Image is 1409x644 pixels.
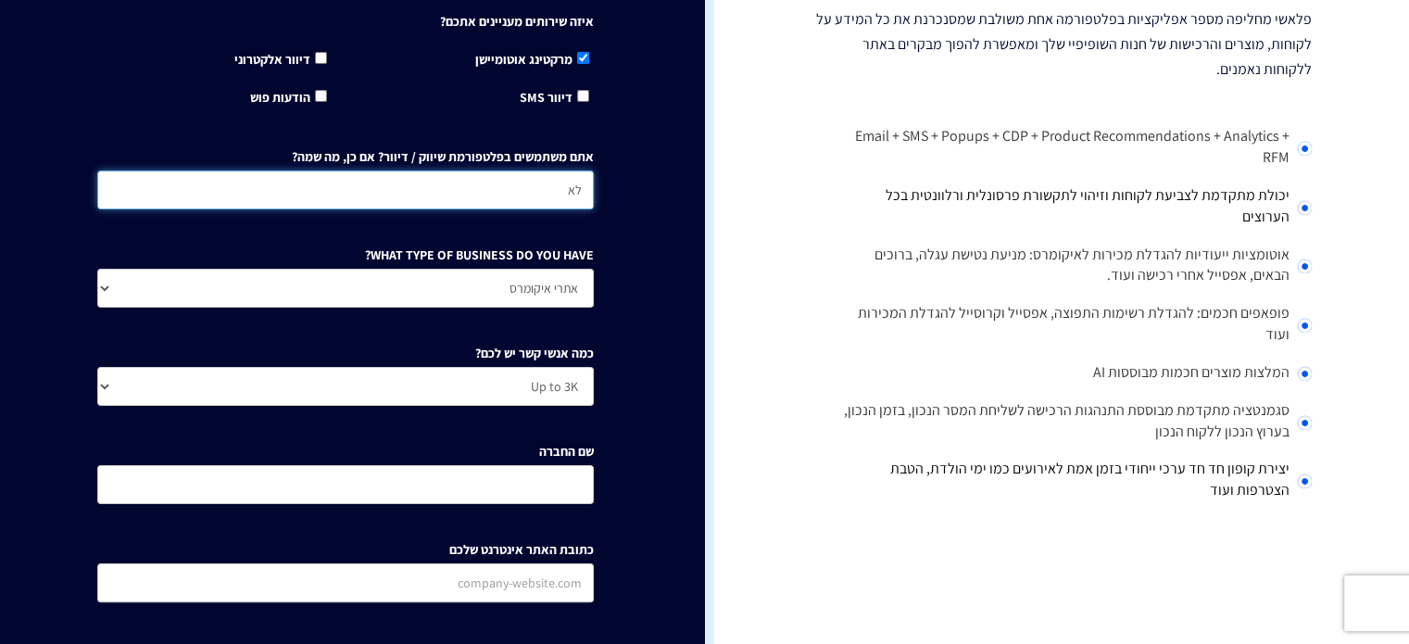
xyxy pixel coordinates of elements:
[816,119,1313,178] li: Email + SMS + Popups + CDP + Product Recommendations + Analytics + RFM
[292,147,594,166] label: אתם משתמשים בפלטפורמת שיווק / דיוור? אם כן, מה שמה?
[816,6,1313,82] p: פלאשי מחליפה מספר אפליקציות בפלטפורמה אחת משולבת שמסנכרנת את כל המידע על לקוחות, מוצרים והרכישות ...
[315,52,327,64] input: דיוור אלקטרוני
[520,86,594,107] label: דיוור SMS
[475,344,594,362] label: כמה אנשי קשר יש לכם?
[539,442,594,461] label: שם החברה
[816,355,1313,393] li: המלצות מוצרים חכמות מבוססות AI
[890,459,1289,499] span: יצירת קופון חד חד ערכי ייחודי בזמן אמת לאירועים כמו ימי הולדת, הטבת הצטרפות ועוד
[577,52,589,64] input: מרקטינג אוטומיישן
[250,86,332,107] label: הודעות פוש
[449,540,594,559] label: כתובת האתר אינטרנט שלכם
[816,237,1313,297] li: אוטומציות ייעודיות להגדלת מכירות לאיקומרס: מניעת נטישת עגלה, ברוכים הבאים, אפסייל אחרי רכישה ועוד.
[475,48,594,69] label: מרקטינג אוטומיישן
[886,185,1289,226] span: יכולת מתקדמת לצביעת לקוחות וזיהוי לתקשורת פרסונלית ורלוונטית בכל הערוצים
[315,90,327,102] input: הודעות פוש
[365,246,594,264] label: WHAT TYPE OF BUSINESS DO YOU HAVE?
[577,90,589,102] input: דיוור SMS
[234,48,332,69] label: דיוור אלקטרוני
[816,296,1313,355] li: פופאפים חכמים: להגדלת רשימות התפוצה, אפסייל וקרוסייל להגדלת המכירות ועוד
[816,393,1313,452] li: סגמנטציה מתקדמת מבוססת התנהגות הרכישה לשליחת המסר הנכון, בזמן הנכון, בערוץ הנכון ללקוח הנכון
[97,563,594,602] input: company-website.com
[440,12,594,31] label: איזה שירותים מעניינים אתכם?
